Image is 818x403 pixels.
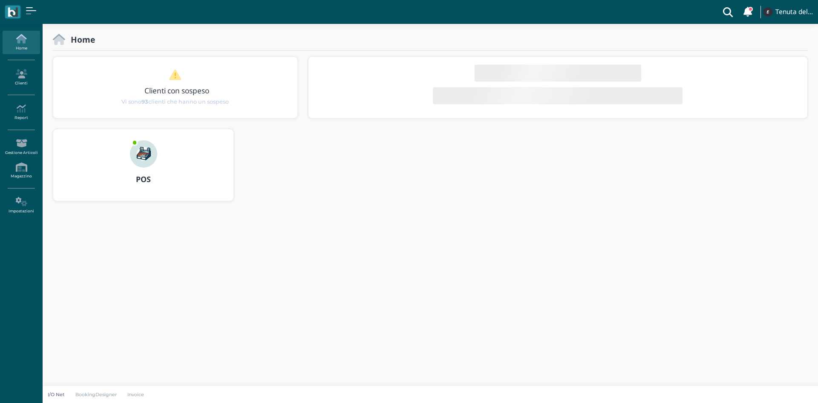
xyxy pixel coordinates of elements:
a: Impostazioni [3,194,40,217]
a: Clienti [3,66,40,89]
img: logo [8,7,17,17]
a: Clienti con sospeso Vi sono93clienti che hanno un sospeso [69,69,281,106]
span: Vi sono clienti che hanno un sospeso [121,98,229,106]
a: Gestione Articoli [3,135,40,159]
a: ... POS [53,129,234,212]
b: 93 [141,99,148,105]
iframe: Help widget launcher [758,377,811,396]
img: ... [763,7,772,17]
a: Report [3,101,40,124]
a: Magazzino [3,159,40,183]
b: POS [136,174,151,184]
h4: Tenuta del Barco [775,9,813,16]
img: ... [130,140,157,168]
a: Home [3,31,40,54]
div: 1 / 1 [53,57,297,118]
a: ... Tenuta del Barco [762,2,813,22]
h3: Clienti con sospeso [71,87,282,95]
h2: Home [65,35,95,44]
